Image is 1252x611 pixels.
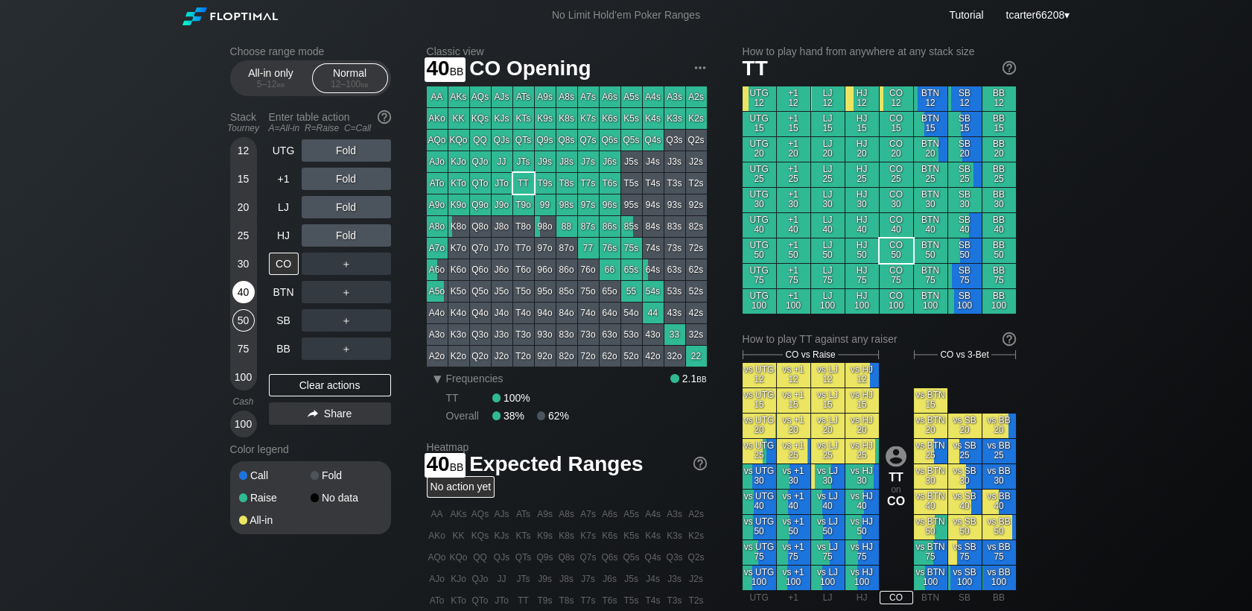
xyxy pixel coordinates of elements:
div: SB 12 [948,86,982,111]
div: +1 75 [777,264,810,288]
div: 95s [621,194,642,215]
div: A6o [427,259,448,280]
div: 77 [578,238,599,259]
img: Floptimal logo [182,7,278,25]
div: J8s [556,151,577,172]
div: 87o [556,238,577,259]
div: KJs [492,108,512,129]
div: 76s [600,238,620,259]
div: SB 20 [948,137,982,162]
div: A2o [427,346,448,367]
div: AQs [470,86,491,107]
div: J8o [492,216,512,237]
div: ＋ [302,281,391,303]
div: Q6o [470,259,491,280]
div: 96o [535,259,556,280]
div: K9o [448,194,469,215]
span: bb [360,79,369,89]
div: BTN 50 [914,238,947,263]
div: 85o [556,281,577,302]
div: T4o [513,303,534,323]
div: T2o [513,346,534,367]
div: HJ 75 [845,264,879,288]
div: ＋ [302,309,391,332]
div: QTo [470,173,491,194]
img: help.32db89a4.svg [1001,60,1017,76]
div: 64o [600,303,620,323]
div: SB 75 [948,264,982,288]
div: 98o [535,216,556,237]
div: K3o [448,324,469,345]
div: 100 [232,366,255,388]
div: 96s [600,194,620,215]
div: SB 40 [948,213,982,238]
div: QJo [470,151,491,172]
div: UTG 15 [743,112,776,136]
div: KTo [448,173,469,194]
div: 95o [535,281,556,302]
div: J7o [492,238,512,259]
div: T8s [556,173,577,194]
div: Q5s [621,130,642,151]
div: QQ [470,130,491,151]
div: K4o [448,303,469,323]
div: SB 15 [948,112,982,136]
div: LJ 25 [811,162,845,187]
div: KQs [470,108,491,129]
span: bb [277,79,285,89]
div: 100 [232,413,255,435]
div: A=All-in R=Raise C=Call [269,123,391,133]
div: 52s [686,281,707,302]
div: 42o [643,346,664,367]
div: CO 50 [880,238,913,263]
div: J5s [621,151,642,172]
div: 25 [232,224,255,247]
div: CO 25 [880,162,913,187]
div: A9s [535,86,556,107]
div: 62s [686,259,707,280]
div: UTG 25 [743,162,776,187]
div: K6o [448,259,469,280]
div: 12 [232,139,255,162]
div: BTN 100 [914,289,947,314]
div: A3o [427,324,448,345]
div: 94s [643,194,664,215]
div: Q2o [470,346,491,367]
div: JTs [513,151,534,172]
div: +1 100 [777,289,810,314]
div: T6s [600,173,620,194]
div: LJ 50 [811,238,845,263]
div: T3s [664,173,685,194]
img: ellipsis.fd386fe8.svg [692,60,708,76]
div: How to play TT against any raiser [743,333,1016,345]
div: 32s [686,324,707,345]
div: Q8o [470,216,491,237]
div: BTN 20 [914,137,947,162]
div: 86s [600,216,620,237]
div: A5o [427,281,448,302]
div: BB 20 [982,137,1016,162]
div: SB 25 [948,162,982,187]
div: A7o [427,238,448,259]
div: J6o [492,259,512,280]
div: K3s [664,108,685,129]
div: J2s [686,151,707,172]
div: J2o [492,346,512,367]
div: SB 100 [948,289,982,314]
div: AA [427,86,448,107]
img: help.32db89a4.svg [376,109,393,125]
img: icon-avatar.b40e07d9.svg [886,446,906,466]
div: Q3s [664,130,685,151]
div: BTN 75 [914,264,947,288]
div: BTN 30 [914,188,947,212]
h2: Classic view [427,45,707,57]
div: 54o [621,303,642,323]
div: BB 100 [982,289,1016,314]
div: +1 20 [777,137,810,162]
div: 63s [664,259,685,280]
div: CO 100 [880,289,913,314]
div: 20 [232,196,255,218]
div: 84s [643,216,664,237]
img: share.864f2f62.svg [308,410,318,418]
div: CO 30 [880,188,913,212]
